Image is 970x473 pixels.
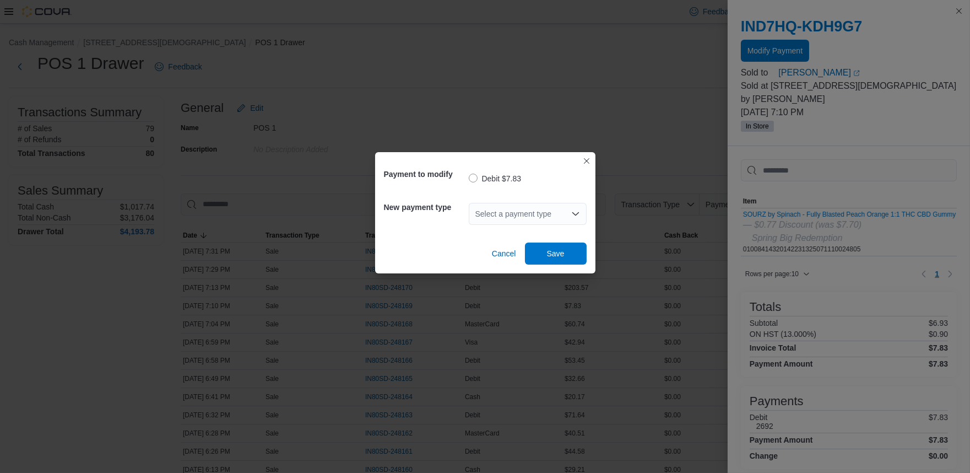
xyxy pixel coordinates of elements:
[384,196,467,218] h5: New payment type
[547,248,565,259] span: Save
[525,243,587,265] button: Save
[475,207,476,221] input: Accessible screen reader label
[469,172,522,185] label: Debit $7.83
[580,154,593,168] button: Closes this modal window
[384,163,467,185] h5: Payment to modify
[487,243,521,265] button: Cancel
[571,209,580,218] button: Open list of options
[492,248,516,259] span: Cancel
